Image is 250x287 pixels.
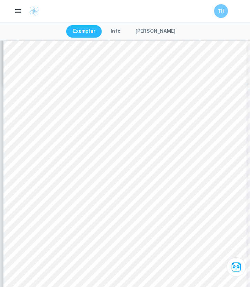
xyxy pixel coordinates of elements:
button: Info [104,25,127,38]
a: Clastify logo [25,6,39,16]
button: TH [214,4,228,18]
button: Ask Clai [227,257,246,277]
img: Clastify logo [29,6,39,16]
button: Exemplar [66,25,102,38]
button: [PERSON_NAME] [129,25,182,38]
h6: TH [217,7,225,15]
